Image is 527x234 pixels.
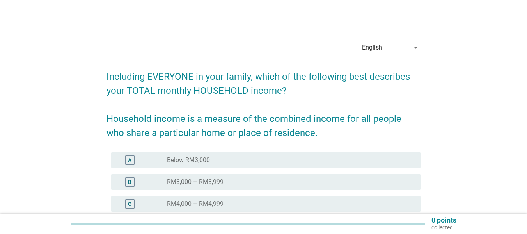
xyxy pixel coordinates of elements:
[167,200,224,208] label: RM4,000 – RM4,999
[128,200,131,208] div: C
[431,224,456,231] p: collected
[167,178,224,186] label: RM3,000 – RM3,999
[362,44,382,51] div: English
[106,62,421,140] h2: Including EVERYONE in your family, which of the following best describes your TOTAL monthly HOUSE...
[431,217,456,224] p: 0 points
[128,178,131,186] div: B
[128,156,131,164] div: A
[167,156,210,164] label: Below RM3,000
[411,43,421,52] i: arrow_drop_down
